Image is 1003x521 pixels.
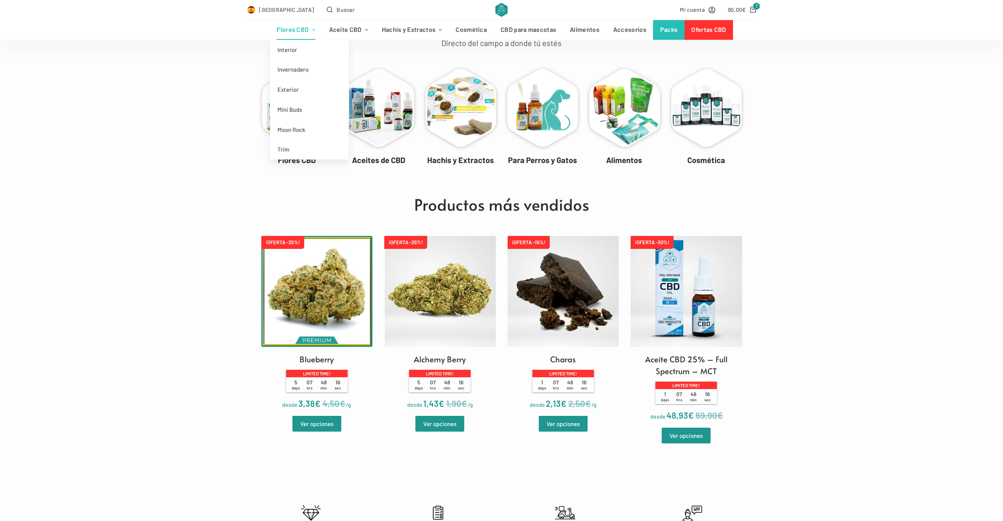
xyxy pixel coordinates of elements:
span: 07 [549,379,563,391]
h2: Productos más vendidos [247,193,756,216]
a: Moon Rock [270,120,349,140]
span: ¡OFERTA -30%! [631,236,674,249]
h2: Alchemy Berry [414,353,466,365]
a: Trim [270,139,349,159]
span: 07 [426,379,440,391]
img: Aceites de CBD [340,65,418,151]
bdi: 48,93 [666,410,694,420]
bdi: 1,90 [446,398,467,408]
a: Aceite CBD [322,20,375,40]
button: Abrir formulario de búsqueda [327,5,354,14]
a: Elige las opciones para “Aceite CBD 25% - Full Spectrum - MCT” [662,428,711,443]
span: /g [346,401,351,408]
bdi: 3,38 [298,398,320,408]
bdi: 69,90 [696,410,723,420]
span: desde [650,413,666,420]
a: Elige las opciones para “Alchemy Berry” [415,416,464,432]
img: CBD Alchemy [495,3,508,17]
a: Accesorios [606,20,653,40]
span: 1 [535,379,549,391]
a: Elige las opciones para “Blueberry” [292,416,341,432]
img: Alimentos con CBD [585,65,663,151]
span: 16 [700,391,715,402]
span: days [661,397,669,402]
span: € [585,398,591,408]
a: Alimentos [563,20,607,40]
span: € [742,6,746,13]
a: Para Perros y Gatos [508,155,577,165]
a: Alimentos [606,155,642,165]
p: Limited time! [409,370,471,377]
span: ¡OFERTA -25%! [384,236,427,249]
h2: Aceite CBD 25% – Full Spectrum – MCT [631,353,742,377]
a: Invernadero [270,59,349,80]
span: 1 [658,391,672,402]
span: 16 [577,379,591,391]
span: /g [468,401,473,408]
p: Directo del campo a donde tú estés [251,37,752,50]
span: sec [458,386,464,390]
span: 5 [412,379,426,391]
span: 1 [753,2,760,10]
a: Interior [270,40,349,60]
a: Carro de compra [728,5,756,14]
span: 07 [303,379,317,391]
span: sec [704,397,711,402]
a: Hachís y Extractos [375,20,449,40]
a: Cosmética [687,155,725,165]
a: Elige las opciones para “Charas” [539,416,588,432]
span: min [444,386,450,390]
span: € [688,410,694,420]
bdi: 2,50 [568,398,591,408]
span: desde [407,401,422,408]
nav: Menú de cabecera [270,20,733,40]
span: Mi cuenta [680,5,705,14]
a: ¡OFERTA -15%! Charas Limited time! 1days 07hrs 48min 16sec desde 2,13€/g [508,236,619,410]
bdi: 4,50 [322,398,345,408]
span: hrs [676,397,682,402]
span: /g [592,401,597,408]
span: € [340,398,345,408]
span: hrs [553,386,559,390]
a: Flores CBD [278,155,316,165]
a: Select Country [247,5,314,14]
span: 48 [686,391,700,402]
img: Cosmética con CBD [667,65,745,151]
img: Hachís y Extractos de CBD [422,65,500,151]
span: € [561,398,566,408]
span: € [717,410,723,420]
span: days [538,386,546,390]
a: Hachís y Extractos [427,155,494,165]
span: 16 [454,379,468,391]
span: min [690,397,697,402]
a: Mi cuenta [680,5,715,14]
a: Aceites de CBD [352,155,405,165]
span: sec [335,386,341,390]
span: min [567,386,573,390]
span: € [439,398,444,408]
bdi: 90,00 [728,6,746,13]
p: Limited time! [655,382,717,389]
span: € [315,398,320,408]
a: Mini Buds [270,100,349,120]
a: Cosmética [449,20,494,40]
span: 5 [288,379,303,391]
span: 07 [672,391,687,402]
bdi: 1,43 [423,398,444,408]
a: Exterior [270,80,349,100]
a: Packs [653,20,685,40]
span: 16 [331,379,345,391]
p: Limited time! [532,370,594,377]
a: CBD para mascotas [494,20,563,40]
span: days [292,386,300,390]
a: ¡OFERTA -30%! Aceite CBD 25% – Full Spectrum – MCT Limited time! 1days 07hrs 48min 16sec desde 48... [631,236,742,422]
span: 48 [563,379,577,391]
span: € [461,398,467,408]
bdi: 2,13 [546,398,566,408]
h2: Blueberry [300,353,334,365]
img: Flores de CBD [258,65,336,151]
span: hrs [430,386,436,390]
a: ¡OFERTA -25%! Alchemy Berry Limited time! 5days 07hrs 48min 16sec desde 1,43€/g [384,236,496,410]
span: sec [581,386,587,390]
span: 48 [317,379,331,391]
